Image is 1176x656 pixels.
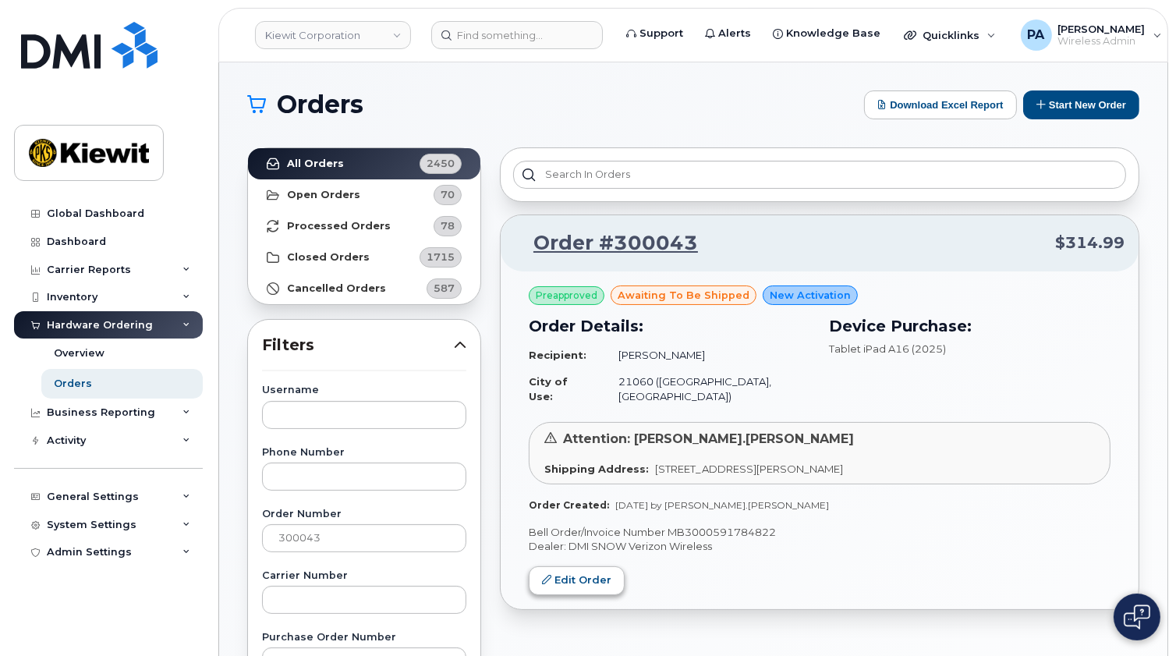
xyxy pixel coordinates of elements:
span: Attention: [PERSON_NAME].[PERSON_NAME] [563,431,854,446]
strong: Closed Orders [287,251,370,264]
button: Start New Order [1023,90,1139,119]
label: Purchase Order Number [262,633,466,643]
label: Carrier Number [262,571,466,581]
span: New Activation [770,288,851,303]
strong: Order Created: [529,499,609,511]
h3: Device Purchase: [829,314,1110,338]
span: 78 [441,218,455,233]
a: Closed Orders1715 [248,242,480,273]
span: Orders [277,93,363,116]
span: Preapproved [536,289,597,303]
span: 70 [441,187,455,202]
a: Open Orders70 [248,179,480,211]
span: $314.99 [1055,232,1125,254]
span: [STREET_ADDRESS][PERSON_NAME] [655,463,843,475]
label: Username [262,385,466,395]
input: Search in orders [513,161,1126,189]
p: Dealer: DMI SNOW Verizon Wireless [529,539,1110,554]
span: 2450 [427,156,455,171]
strong: Recipient: [529,349,586,361]
a: All Orders2450 [248,148,480,179]
span: 587 [434,281,455,296]
img: Open chat [1124,605,1150,629]
strong: Cancelled Orders [287,282,386,295]
td: 21060 ([GEOGRAPHIC_DATA], [GEOGRAPHIC_DATA]) [604,368,810,410]
h3: Order Details: [529,314,810,338]
button: Download Excel Report [864,90,1017,119]
strong: City of Use: [529,375,568,402]
p: Bell Order/Invoice Number MB3000591784822 [529,525,1110,540]
label: Order Number [262,509,466,519]
strong: Processed Orders [287,220,391,232]
span: [DATE] by [PERSON_NAME].[PERSON_NAME] [615,499,829,511]
label: Phone Number [262,448,466,458]
a: Order #300043 [515,229,698,257]
strong: All Orders [287,158,344,170]
span: 1715 [427,250,455,264]
span: Filters [262,334,454,356]
strong: Shipping Address: [544,463,649,475]
strong: Open Orders [287,189,360,201]
a: Cancelled Orders587 [248,273,480,304]
span: awaiting to be shipped [618,288,749,303]
span: Tablet iPad A16 (2025) [829,342,946,355]
a: Processed Orders78 [248,211,480,242]
a: Edit Order [529,566,625,595]
td: [PERSON_NAME] [604,342,810,369]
